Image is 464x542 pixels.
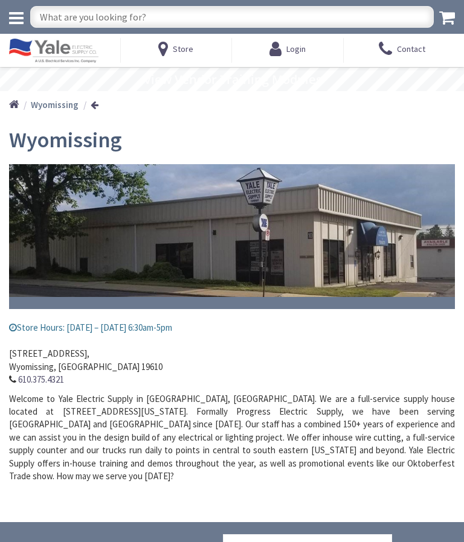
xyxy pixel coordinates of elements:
span: Store Hours: [DATE] – [DATE] 6:30am-5pm [9,322,172,333]
img: Wyomissing2_1.jpg [9,164,455,298]
input: What are you looking for? [30,6,434,28]
a: 610.375.4321 [18,373,64,386]
span: Store [173,43,193,54]
a: Contact [379,38,425,60]
img: Yale Electric Supply Co. [9,39,98,63]
a: Store [158,38,193,60]
a: Login [269,38,306,60]
address: [STREET_ADDRESS], Wyomissing, [GEOGRAPHIC_DATA] 19610 [9,334,455,386]
span: Login [286,43,306,54]
span: Contact [397,38,425,60]
a: Yale Electric Supply Co. [9,38,114,63]
strong: Wyomissing [31,99,79,110]
p: Welcome to Yale Electric Supply in [GEOGRAPHIC_DATA], [GEOGRAPHIC_DATA]. We are a full-service su... [9,392,455,483]
span: Wyomissing [9,126,122,153]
